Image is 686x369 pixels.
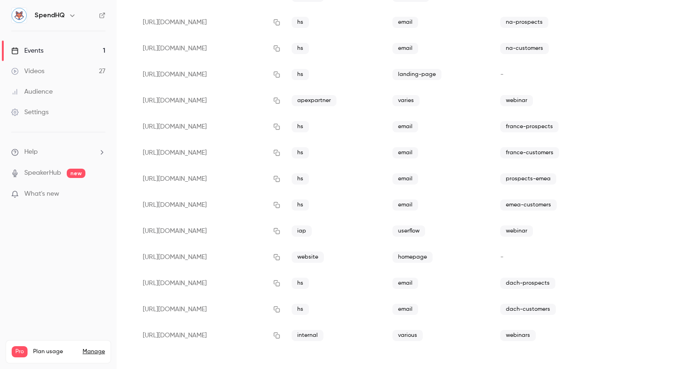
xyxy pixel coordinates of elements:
[33,348,77,355] span: Plan usage
[11,87,53,96] div: Audience
[135,218,284,244] div: [URL][DOMAIN_NAME]
[135,244,284,270] div: [URL][DOMAIN_NAME]
[67,169,85,178] span: new
[392,252,433,263] span: homepage
[500,95,533,106] span: webinar
[12,346,28,357] span: Pro
[135,61,284,88] div: [URL][DOMAIN_NAME]
[292,69,309,80] span: hs
[392,147,418,158] span: email
[292,252,324,263] span: website
[292,17,309,28] span: hs
[135,88,284,114] div: [URL][DOMAIN_NAME]
[24,168,61,178] a: SpeakerHub
[24,189,59,199] span: What's new
[500,199,557,211] span: emea-customers
[11,108,49,117] div: Settings
[135,322,284,348] div: [URL][DOMAIN_NAME]
[292,43,309,54] span: hs
[392,17,418,28] span: email
[135,35,284,61] div: [URL][DOMAIN_NAME]
[292,330,323,341] span: internal
[292,173,309,184] span: hs
[292,304,309,315] span: hs
[135,9,284,35] div: [URL][DOMAIN_NAME]
[500,225,533,237] span: webinar
[135,166,284,192] div: [URL][DOMAIN_NAME]
[135,270,284,296] div: [URL][DOMAIN_NAME]
[392,95,420,106] span: varies
[292,147,309,158] span: hs
[500,17,548,28] span: na-prospects
[35,11,65,20] h6: SpendHQ
[500,173,556,184] span: prospects-emea
[500,43,549,54] span: na-customers
[500,147,559,158] span: france-customers
[292,199,309,211] span: hs
[135,192,284,218] div: [URL][DOMAIN_NAME]
[24,147,38,157] span: Help
[392,278,418,289] span: email
[500,254,504,260] span: -
[292,121,309,132] span: hs
[135,140,284,166] div: [URL][DOMAIN_NAME]
[500,71,504,78] span: -
[83,348,105,355] a: Manage
[500,304,556,315] span: dach-customers
[392,199,418,211] span: email
[292,95,336,106] span: apexpartner
[292,278,309,289] span: hs
[94,190,105,198] iframe: Noticeable Trigger
[292,225,312,237] span: iap
[500,121,559,132] span: france-prospects
[392,121,418,132] span: email
[392,330,423,341] span: various
[500,278,555,289] span: dach-prospects
[11,67,44,76] div: Videos
[11,46,43,55] div: Events
[392,304,418,315] span: email
[12,8,27,23] img: SpendHQ
[392,43,418,54] span: email
[11,147,105,157] li: help-dropdown-opener
[392,69,441,80] span: landing-page
[135,296,284,322] div: [URL][DOMAIN_NAME]
[392,225,425,237] span: userflow
[500,330,536,341] span: webinars
[135,114,284,140] div: [URL][DOMAIN_NAME]
[392,173,418,184] span: email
